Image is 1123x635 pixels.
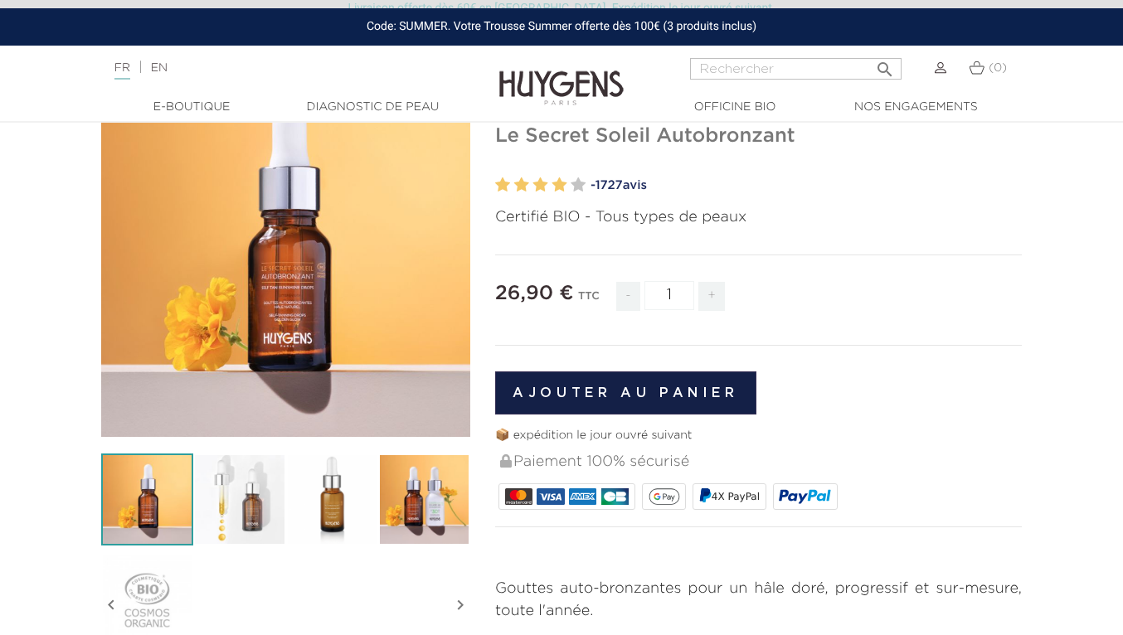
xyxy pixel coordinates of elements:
[989,62,1007,74] span: (0)
[500,454,512,468] img: Paiement 100% sécurisé
[114,62,130,80] a: FR
[552,173,566,197] label: 4
[495,371,756,414] button: Ajouter au panier
[495,124,1022,148] h1: Le Secret Soleil Autobronzant
[499,44,624,108] img: Huygens
[578,279,600,323] div: TTC
[498,444,1022,480] div: Paiement 100% sécurisé
[652,99,818,116] a: Officine Bio
[596,179,623,191] span: 1727
[505,488,532,505] img: MASTERCARD
[571,173,586,197] label: 5
[644,281,694,310] input: Quantité
[151,62,168,74] a: EN
[495,427,1022,444] p: 📦 expédition le jour ouvré suivant
[495,206,1022,229] p: Certifié BIO - Tous types de peaux
[109,99,275,116] a: E-Boutique
[289,99,455,116] a: Diagnostic de peau
[537,488,564,505] img: VISA
[101,453,193,545] img: Le Secret Soleil Autobronzant
[690,58,902,80] input: Rechercher
[833,99,999,116] a: Nos engagements
[870,53,900,75] button: 
[698,282,725,311] span: +
[533,173,548,197] label: 3
[616,282,639,311] span: -
[514,173,529,197] label: 2
[875,55,895,75] i: 
[569,488,596,505] img: AMEX
[712,491,760,502] span: 4X PayPal
[495,173,510,197] label: 1
[591,173,1022,198] a: -1727avis
[495,284,574,303] span: 26,90 €
[649,488,680,505] img: google_pay
[495,578,1022,623] p: Gouttes auto-bronzantes pour un hâle doré, progressif et sur-mesure, toute l'année.
[601,488,629,505] img: CB_NATIONALE
[106,58,455,78] div: |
